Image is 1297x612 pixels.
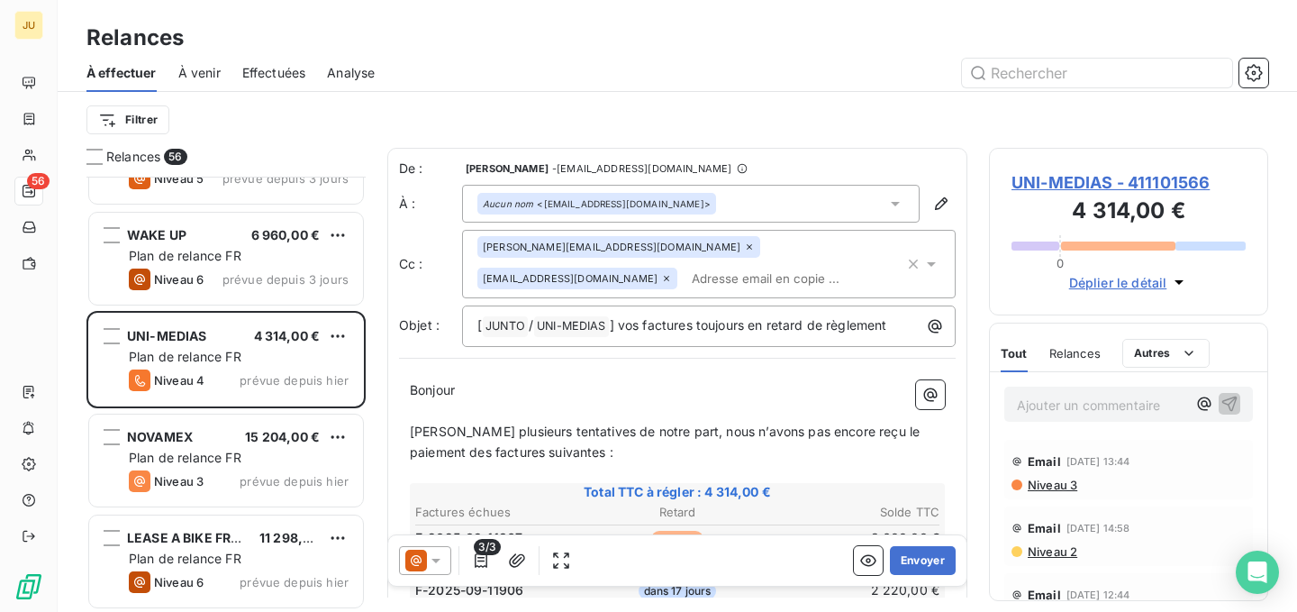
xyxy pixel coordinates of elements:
span: 13 jours [651,531,703,547]
span: [DATE] 13:44 [1066,456,1130,467]
th: Factures échues [414,503,588,522]
span: Bonjour [410,382,455,397]
span: 15 204,00 € [245,429,320,444]
span: Tout [1001,346,1028,361]
span: WAKE UP [127,227,186,242]
button: Filtrer [86,105,169,134]
th: Retard [590,503,764,522]
td: 3 600,00 € [766,528,940,548]
span: Relances [106,148,160,166]
div: <[EMAIL_ADDRESS][DOMAIN_NAME]> [483,197,711,210]
button: Envoyer [890,546,956,575]
span: Plan de relance FR [129,551,241,566]
span: 11 298,00 € [259,530,331,545]
span: 56 [164,149,186,165]
span: Email [1028,521,1061,535]
span: Plan de relance FR [129,349,241,364]
span: [PERSON_NAME][EMAIL_ADDRESS][DOMAIN_NAME] [483,242,740,252]
span: Niveau 3 [154,474,204,489]
span: 56 [27,173,50,189]
span: Email [1028,454,1061,469]
span: 3/3 [474,539,501,555]
span: UNI-MEDIAS [534,316,609,337]
div: Open Intercom Messenger [1236,551,1279,594]
span: Niveau 6 [154,272,204,287]
span: Niveau 3 [1026,478,1077,492]
span: JUNTO [483,316,528,337]
span: / [529,317,533,333]
span: Niveau 6 [154,575,204,589]
label: À : [399,195,462,213]
span: Plan de relance FR [129,450,241,465]
div: grid [86,177,366,612]
span: [PERSON_NAME] plusieurs tentatives de notre part, nous n’avons pas encore reçu le paiement des fa... [410,424,923,460]
span: Objet : [399,317,440,333]
span: LEASE A BIKE FRANCE [127,530,268,545]
span: [EMAIL_ADDRESS][DOMAIN_NAME] [483,273,658,284]
span: Analyse [327,64,375,82]
th: Solde TTC [766,503,940,522]
input: Rechercher [962,59,1232,87]
span: [ [477,317,482,333]
span: prévue depuis 3 jours [222,171,349,186]
span: Plan de relance FR [129,248,241,263]
span: 4 314,00 € [254,328,321,343]
span: Total TTC à régler : 4 314,00 € [413,483,942,501]
span: 6 960,00 € [251,227,321,242]
span: 0 [1057,256,1064,270]
span: - [EMAIL_ADDRESS][DOMAIN_NAME] [552,163,731,174]
span: Email [1028,588,1061,602]
img: Logo LeanPay [14,572,43,601]
button: Déplier le détail [1064,272,1194,293]
span: Niveau 4 [154,373,204,388]
h3: 4 314,00 € [1011,195,1246,231]
span: Niveau 2 [1026,544,1077,559]
span: NOVAMEX [127,429,193,444]
span: Niveau 5 [154,171,204,186]
span: [DATE] 12:44 [1066,589,1130,600]
input: Adresse email en copie ... [685,265,893,292]
em: Aucun nom [483,197,533,210]
span: F-2025-09-11867 [415,529,522,547]
label: Cc : [399,255,462,273]
span: Effectuées [242,64,306,82]
span: prévue depuis 3 jours [222,272,349,287]
span: De : [399,160,462,178]
span: Déplier le détail [1069,273,1167,292]
span: À effectuer [86,64,157,82]
span: ] vos factures toujours en retard de règlement [610,317,887,333]
span: UNI-MEDIAS - 411101566 [1011,170,1246,195]
span: Relances [1049,346,1101,361]
span: [PERSON_NAME] [466,163,549,174]
span: UNI-MEDIAS [127,328,207,343]
span: [DATE] 14:58 [1066,523,1130,534]
span: prévue depuis hier [240,474,349,489]
span: À venir [178,64,221,82]
h3: Relances [86,22,184,54]
span: prévue depuis hier [240,575,349,589]
span: prévue depuis hier [240,373,349,388]
div: JU [14,11,43,40]
td: F-2025-09-11906 [414,580,588,600]
td: 2 220,00 € [766,580,940,600]
span: dans 17 jours [639,583,717,599]
button: Autres [1122,339,1210,368]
